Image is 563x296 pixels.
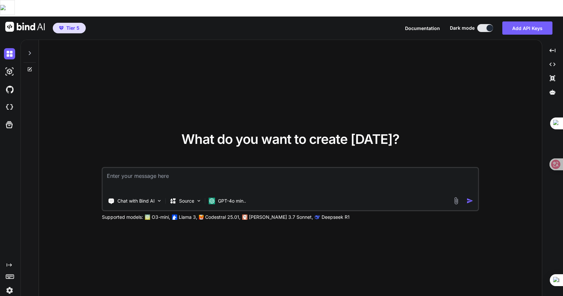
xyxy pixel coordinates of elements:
[249,214,313,220] p: [PERSON_NAME] 3.7 Sonnet,
[196,198,202,204] img: Pick Models
[66,25,79,31] span: Tier 5
[53,23,86,33] button: premiumTier 5
[102,214,143,220] p: Supported models:
[205,214,240,220] p: Codestral 25.01,
[322,214,350,220] p: Deepseek R1
[172,214,177,220] img: Llama2
[59,26,64,30] img: premium
[179,214,197,220] p: Llama 3,
[218,198,246,204] p: GPT-4o min..
[315,214,320,220] img: claude
[466,197,473,204] img: icon
[405,25,440,31] span: Documentation
[157,198,162,204] img: Pick Tools
[405,25,440,32] button: Documentation
[242,214,248,220] img: claude
[152,214,170,220] p: O3-mini,
[5,22,45,32] img: Bind AI
[4,102,15,113] img: cloudideIcon
[181,131,399,147] span: What do you want to create [DATE]?
[117,198,155,204] p: Chat with Bind AI
[145,214,150,220] img: GPT-4
[4,84,15,95] img: githubDark
[199,215,204,219] img: Mistral-AI
[4,66,15,77] img: darkAi-studio
[502,21,552,35] button: Add API Keys
[452,197,460,205] img: attachment
[4,285,15,296] img: settings
[179,198,194,204] p: Source
[209,198,215,204] img: GPT-4o mini
[4,48,15,59] img: darkChat
[450,25,475,31] span: Dark mode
